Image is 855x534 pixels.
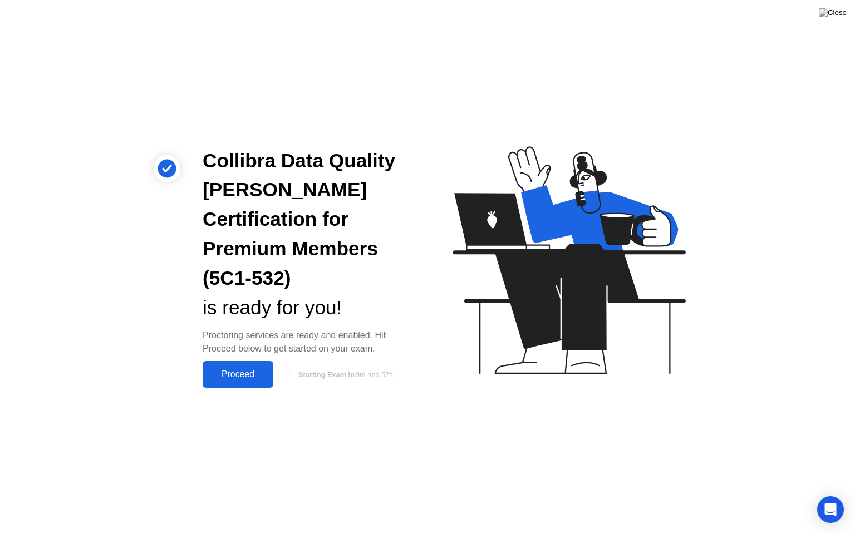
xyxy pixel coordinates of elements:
[206,369,270,379] div: Proceed
[819,8,847,17] img: Close
[203,361,273,388] button: Proceed
[356,370,393,379] span: 9m and 57s
[203,329,410,355] div: Proctoring services are ready and enabled. Hit Proceed below to get started on your exam.
[203,146,410,293] div: Collibra Data Quality [PERSON_NAME] Certification for Premium Members (5C1-532)
[279,364,410,385] button: Starting Exam in9m and 57s
[203,293,410,323] div: is ready for you!
[817,496,844,523] div: Open Intercom Messenger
